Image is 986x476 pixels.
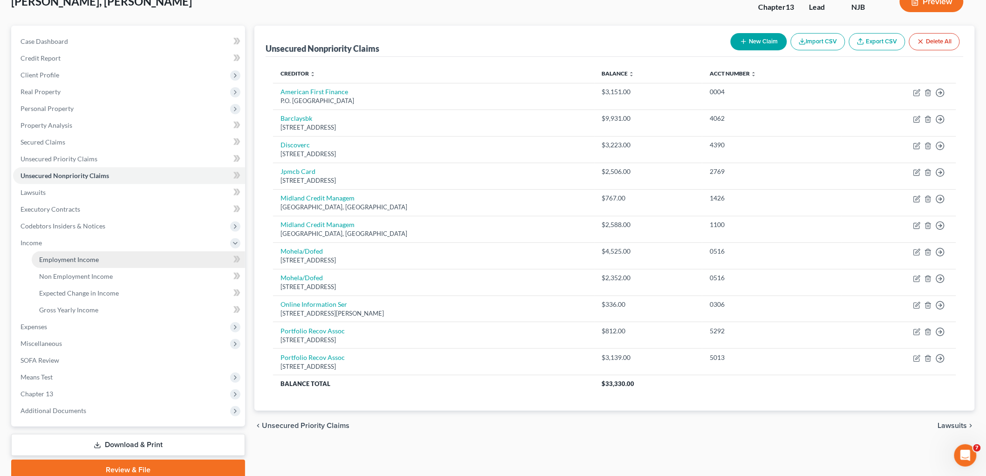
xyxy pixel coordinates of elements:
[281,353,345,361] a: Portfolio Recov Assoc
[21,339,62,347] span: Miscellaneous
[21,172,109,179] span: Unsecured Nonpriority Claims
[262,422,349,429] span: Unsecured Priority Claims
[13,167,245,184] a: Unsecured Nonpriority Claims
[21,37,68,45] span: Case Dashboard
[602,70,635,77] a: Balance unfold_more
[310,71,315,77] i: unfold_more
[602,87,695,97] div: $3,151.00
[281,70,315,77] a: Creditor unfold_more
[973,444,981,452] span: 7
[21,356,59,364] span: SOFA Review
[851,2,885,13] div: NJB
[602,193,695,203] div: $767.00
[13,50,245,67] a: Credit Report
[602,220,695,229] div: $2,588.00
[602,140,695,150] div: $3,223.00
[710,247,835,256] div: 0516
[281,221,355,228] a: Midland Credit Managem
[909,33,960,50] button: Delete All
[281,123,587,132] div: [STREET_ADDRESS]
[281,274,323,282] a: Mohela/Dofed
[758,2,794,13] div: Chapter
[791,33,845,50] button: Import CSV
[710,114,835,123] div: 4062
[13,201,245,218] a: Executory Contracts
[954,444,977,467] iframe: Intercom live chat
[710,353,835,362] div: 5013
[21,104,74,112] span: Personal Property
[751,71,756,77] i: unfold_more
[281,167,315,175] a: Jpmcb Card
[21,323,47,331] span: Expenses
[13,184,245,201] a: Lawsuits
[602,273,695,283] div: $2,352.00
[710,70,756,77] a: Acct Number unfold_more
[21,239,42,247] span: Income
[281,114,312,122] a: Barclaysbk
[21,373,53,381] span: Means Test
[21,71,59,79] span: Client Profile
[13,151,245,167] a: Unsecured Priority Claims
[710,326,835,336] div: 5292
[281,283,587,291] div: [STREET_ADDRESS]
[281,150,587,159] div: [STREET_ADDRESS]
[21,222,105,230] span: Codebtors Insiders & Notices
[710,140,835,150] div: 4390
[281,88,348,96] a: American First Finance
[11,434,245,456] a: Download & Print
[710,273,835,283] div: 0516
[21,390,53,398] span: Chapter 13
[602,114,695,123] div: $9,931.00
[281,256,587,265] div: [STREET_ADDRESS]
[21,88,61,96] span: Real Property
[281,229,587,238] div: [GEOGRAPHIC_DATA], [GEOGRAPHIC_DATA]
[21,54,61,62] span: Credit Report
[938,422,967,429] span: Lawsuits
[13,33,245,50] a: Case Dashboard
[710,193,835,203] div: 1426
[13,352,245,369] a: SOFA Review
[849,33,905,50] a: Export CSV
[710,220,835,229] div: 1100
[710,300,835,309] div: 0306
[281,97,587,105] div: P.O. [GEOGRAPHIC_DATA]
[731,33,787,50] button: New Claim
[602,326,695,336] div: $812.00
[281,176,587,185] div: [STREET_ADDRESS]
[39,255,99,263] span: Employment Income
[602,167,695,176] div: $2,506.00
[281,194,355,202] a: Midland Credit Managem
[32,268,245,285] a: Non Employment Income
[273,375,595,392] th: Balance Total
[602,300,695,309] div: $336.00
[21,407,86,414] span: Additional Documents
[281,362,587,371] div: [STREET_ADDRESS]
[39,306,98,314] span: Gross Yearly Income
[39,289,119,297] span: Expected Change in Income
[281,141,310,149] a: Discoverc
[602,247,695,256] div: $4,525.00
[281,300,347,308] a: Online Information Ser
[21,188,46,196] span: Lawsuits
[21,155,97,163] span: Unsecured Priority Claims
[786,2,794,11] span: 13
[938,422,975,429] button: Lawsuits chevron_right
[32,285,245,302] a: Expected Change in Income
[266,43,379,54] div: Unsecured Nonpriority Claims
[602,353,695,362] div: $3,139.00
[710,167,835,176] div: 2769
[281,336,587,345] div: [STREET_ADDRESS]
[32,251,245,268] a: Employment Income
[967,422,975,429] i: chevron_right
[254,422,262,429] i: chevron_left
[21,121,72,129] span: Property Analysis
[629,71,635,77] i: unfold_more
[281,203,587,212] div: [GEOGRAPHIC_DATA], [GEOGRAPHIC_DATA]
[13,117,245,134] a: Property Analysis
[21,138,65,146] span: Secured Claims
[281,247,323,255] a: Mohela/Dofed
[710,87,835,97] div: 0004
[21,205,80,213] span: Executory Contracts
[809,2,836,13] div: Lead
[13,134,245,151] a: Secured Claims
